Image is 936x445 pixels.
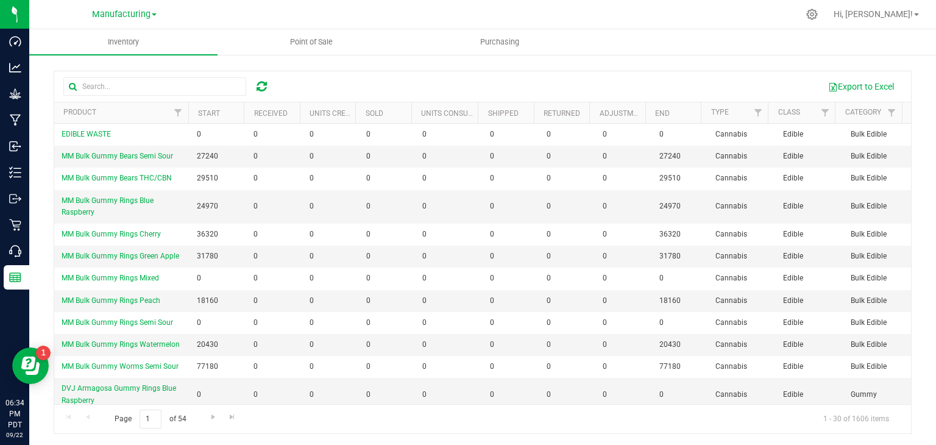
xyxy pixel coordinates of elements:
[490,129,494,140] span: 0
[62,130,111,138] span: EDIBLE WASTE
[310,272,314,284] span: 0
[253,251,258,262] span: 0
[197,129,201,140] span: 0
[197,251,218,262] span: 31780
[9,166,21,179] inline-svg: Inventory
[783,295,803,307] span: Edible
[253,295,258,307] span: 0
[659,317,664,329] span: 0
[218,29,406,55] a: Point of Sale
[547,229,551,240] span: 0
[62,274,159,282] span: MM Bulk Gummy Rings Mixed
[490,389,494,400] span: 0
[490,201,494,212] span: 0
[659,129,664,140] span: 0
[783,389,803,400] span: Edible
[197,229,218,240] span: 36320
[715,201,747,212] span: Cannabis
[422,339,427,351] span: 0
[366,317,370,329] span: 0
[140,410,161,429] input: 1
[310,173,314,184] span: 0
[783,151,803,162] span: Edible
[547,361,551,372] span: 0
[488,109,519,118] a: Shipped
[603,229,607,240] span: 0
[603,361,607,372] span: 0
[603,173,607,184] span: 0
[62,318,173,327] span: MM Bulk Gummy Rings Semi Sour
[310,361,314,372] span: 0
[253,229,258,240] span: 0
[421,109,483,118] a: Units Consumed
[62,340,180,349] span: MM Bulk Gummy Rings Watermelon
[845,108,881,116] a: Category
[198,109,220,118] a: Start
[9,114,21,126] inline-svg: Manufacturing
[659,251,681,262] span: 31780
[29,29,218,55] a: Inventory
[62,362,179,371] span: MM Bulk Gummy Worms Semi Sour
[547,389,551,400] span: 0
[851,339,887,351] span: Bulk Edible
[63,108,96,116] a: Product
[547,251,551,262] span: 0
[405,29,594,55] a: Purchasing
[204,410,222,426] a: Go to the next page
[544,109,580,118] a: Returned
[422,295,427,307] span: 0
[659,229,681,240] span: 36320
[547,201,551,212] span: 0
[851,229,887,240] span: Bulk Edible
[310,229,314,240] span: 0
[851,251,887,262] span: Bulk Edible
[310,201,314,212] span: 0
[92,9,151,20] span: Manufacturing
[715,129,747,140] span: Cannabis
[197,295,218,307] span: 18160
[310,251,314,262] span: 0
[490,339,494,351] span: 0
[603,339,607,351] span: 0
[603,201,607,212] span: 0
[310,151,314,162] span: 0
[253,129,258,140] span: 0
[253,201,258,212] span: 0
[9,193,21,205] inline-svg: Outbound
[9,140,21,152] inline-svg: Inbound
[197,339,218,351] span: 20430
[366,129,370,140] span: 0
[783,272,803,284] span: Edible
[253,339,258,351] span: 0
[62,196,154,216] span: MM Bulk Gummy Rings Blue Raspberry
[547,295,551,307] span: 0
[9,271,21,283] inline-svg: Reports
[815,102,835,123] a: Filter
[882,102,902,123] a: Filter
[310,129,314,140] span: 0
[659,173,681,184] span: 29510
[366,251,370,262] span: 0
[197,201,218,212] span: 24970
[851,361,887,372] span: Bulk Edible
[253,272,258,284] span: 0
[91,37,155,48] span: Inventory
[659,201,681,212] span: 24970
[715,295,747,307] span: Cannabis
[422,272,427,284] span: 0
[63,77,246,96] input: Search...
[422,389,427,400] span: 0
[547,339,551,351] span: 0
[603,272,607,284] span: 0
[366,272,370,284] span: 0
[490,317,494,329] span: 0
[9,62,21,74] inline-svg: Analytics
[366,339,370,351] span: 0
[783,361,803,372] span: Edible
[310,389,314,400] span: 0
[748,102,768,123] a: Filter
[197,173,218,184] span: 29510
[62,152,173,160] span: MM Bulk Gummy Bears Semi Sour
[851,295,887,307] span: Bulk Edible
[422,129,427,140] span: 0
